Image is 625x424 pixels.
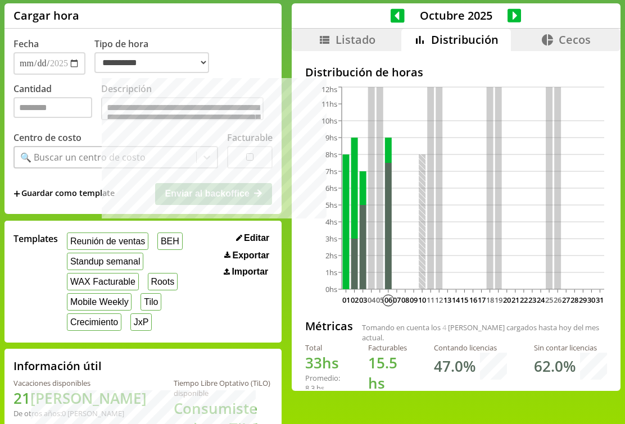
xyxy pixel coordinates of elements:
[405,8,508,23] span: Octubre 2025
[368,353,407,393] h1: hs
[325,166,337,176] tspan: 7hs
[418,295,426,305] text: 10
[443,295,451,305] text: 13
[368,343,407,353] div: Facturables
[305,373,341,393] div: Promedio: hs
[141,293,161,311] button: Tilo
[67,232,148,250] button: Reunión de ventas
[325,183,337,193] tspan: 6hs
[13,358,102,373] h2: Información útil
[442,322,446,332] span: 4
[350,295,358,305] text: 02
[157,232,183,250] button: BEH
[233,232,273,244] button: Editar
[410,295,418,305] text: 09
[435,295,443,305] text: 12
[579,295,587,305] text: 29
[13,188,20,200] span: +
[534,343,607,353] div: Sin contar licencias
[67,253,143,270] button: Standup semanal
[13,378,147,388] div: Vacaciones disponibles
[325,234,337,244] tspan: 3hs
[67,273,138,290] button: WAX Facturable
[305,343,341,353] div: Total
[233,250,270,261] span: Exportar
[559,32,591,47] span: Cecos
[427,295,434,305] text: 11
[503,295,511,305] text: 20
[305,318,353,334] h2: Métricas
[305,353,322,373] span: 33
[376,295,384,305] text: 05
[13,388,147,408] h1: 21 [PERSON_NAME]
[452,295,460,305] text: 14
[67,313,121,331] button: Crecimiento
[434,356,475,376] h1: 47.0 %
[520,295,528,305] text: 22
[495,295,502,305] text: 19
[13,408,147,418] div: De otros años: 0 [PERSON_NAME]
[227,131,273,144] label: Facturable
[20,151,146,163] div: 🔍 Buscar un centro de costo
[13,38,39,50] label: Fecha
[528,295,536,305] text: 23
[13,83,101,124] label: Cantidad
[325,250,337,261] tspan: 2hs
[101,97,264,121] textarea: Descripción
[13,8,79,23] h1: Cargar hora
[232,267,268,277] span: Importar
[101,83,273,124] label: Descripción
[477,295,485,305] text: 17
[362,322,607,343] span: Tomando en cuenta los [PERSON_NAME] cargados hasta hoy del mes actual.
[13,97,92,118] input: Cantidad
[460,295,468,305] text: 15
[325,217,337,227] tspan: 4hs
[221,250,273,261] button: Exportar
[130,313,152,331] button: JxP
[359,295,367,305] text: 03
[94,52,209,73] select: Tipo de hora
[305,65,607,80] h2: Distribución de horas
[534,356,576,376] h1: 62.0 %
[244,233,269,243] span: Editar
[13,232,58,245] span: Templates
[368,295,376,305] text: 04
[305,353,341,373] h1: hs
[13,188,115,200] span: +Guardar como template
[148,273,178,290] button: Roots
[94,38,218,75] label: Tipo de hora
[342,295,350,305] text: 01
[321,116,337,126] tspan: 10hs
[434,343,507,353] div: Contando licencias
[325,200,337,210] tspan: 5hs
[393,295,401,305] text: 07
[596,295,604,305] text: 31
[511,295,519,305] text: 21
[545,295,553,305] text: 25
[431,32,499,47] span: Distribución
[67,293,132,311] button: Mobile Weekly
[321,99,337,109] tspan: 11hs
[554,295,561,305] text: 26
[13,131,81,144] label: Centro de costo
[570,295,578,305] text: 28
[325,284,337,294] tspan: 0hs
[562,295,570,305] text: 27
[469,295,477,305] text: 16
[305,383,315,393] span: 8.3
[325,149,337,159] tspan: 8hs
[336,32,375,47] span: Listado
[486,295,494,305] text: 18
[368,353,397,373] span: 15.5
[384,295,392,305] text: 06
[325,267,337,277] tspan: 1hs
[401,295,409,305] text: 08
[587,295,595,305] text: 30
[321,84,337,94] tspan: 12hs
[537,295,545,305] text: 24
[325,133,337,143] tspan: 9hs
[174,378,273,398] div: Tiempo Libre Optativo (TiLO) disponible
